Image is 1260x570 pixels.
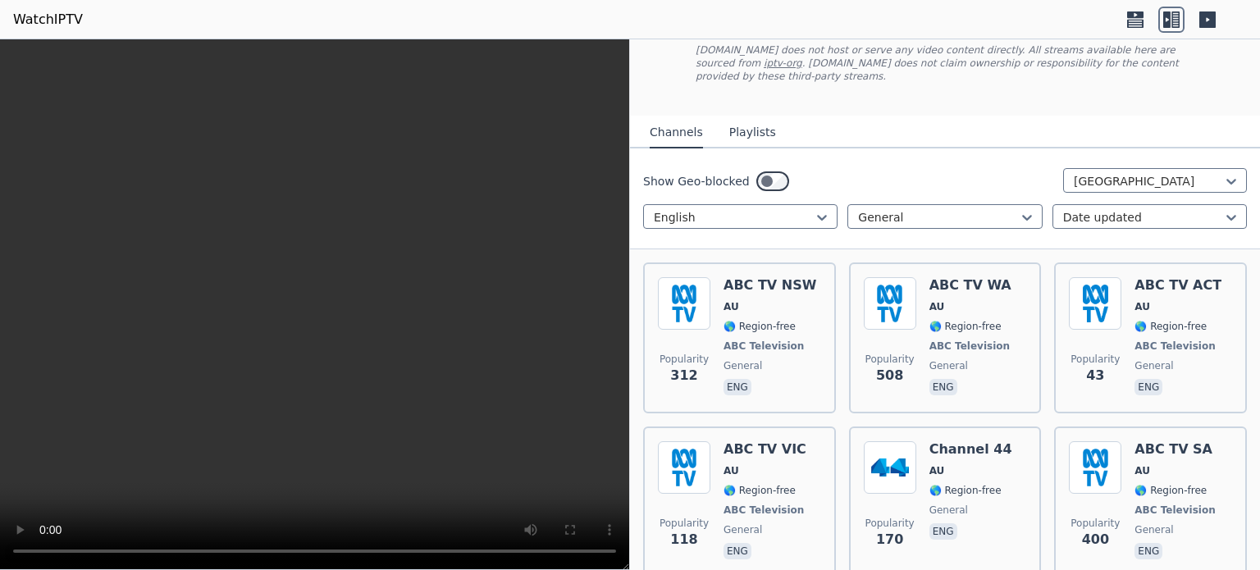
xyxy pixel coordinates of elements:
h6: ABC TV SA [1134,441,1218,458]
span: 170 [876,530,903,549]
h6: ABC TV ACT [1134,277,1221,294]
span: general [1134,523,1173,536]
h6: ABC TV VIC [724,441,807,458]
img: Channel 44 [864,441,916,494]
button: Channels [650,117,703,148]
span: 312 [670,366,697,385]
span: Popularity [660,353,709,366]
span: AU [724,300,739,313]
img: ABC TV NSW [658,277,710,330]
span: AU [1134,464,1150,477]
p: eng [1134,543,1162,559]
span: ABC Television [724,340,804,353]
span: general [1134,359,1173,372]
img: ABC TV ACT [1069,277,1121,330]
p: eng [929,379,957,395]
a: WatchIPTV [13,10,83,30]
img: ABC TV VIC [658,441,710,494]
span: general [724,359,762,372]
span: 🌎 Region-free [929,320,1002,333]
span: 118 [670,530,697,549]
span: 🌎 Region-free [724,320,796,333]
span: Popularity [1071,517,1120,530]
span: general [929,359,968,372]
h6: ABC TV NSW [724,277,816,294]
p: eng [1134,379,1162,395]
label: Show Geo-blocked [643,173,750,189]
span: 508 [876,366,903,385]
span: 🌎 Region-free [929,484,1002,497]
p: eng [724,543,751,559]
span: Popularity [865,353,915,366]
span: AU [929,464,945,477]
span: general [724,523,762,536]
span: 🌎 Region-free [1134,320,1207,333]
span: 🌎 Region-free [1134,484,1207,497]
span: 400 [1082,530,1109,549]
span: Popularity [660,517,709,530]
span: ABC Television [724,504,804,517]
a: iptv-org [764,57,802,69]
span: 43 [1086,366,1104,385]
span: 🌎 Region-free [724,484,796,497]
h6: ABC TV WA [929,277,1013,294]
span: AU [724,464,739,477]
button: Playlists [729,117,776,148]
span: ABC Television [1134,504,1215,517]
span: Popularity [1071,353,1120,366]
p: eng [724,379,751,395]
span: general [929,504,968,517]
span: ABC Television [1134,340,1215,353]
img: ABC TV WA [864,277,916,330]
span: AU [929,300,945,313]
span: AU [1134,300,1150,313]
p: [DOMAIN_NAME] does not host or serve any video content directly. All streams available here are s... [696,43,1194,83]
p: eng [929,523,957,540]
img: ABC TV SA [1069,441,1121,494]
h6: Channel 44 [929,441,1012,458]
span: Popularity [865,517,915,530]
span: ABC Television [929,340,1010,353]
